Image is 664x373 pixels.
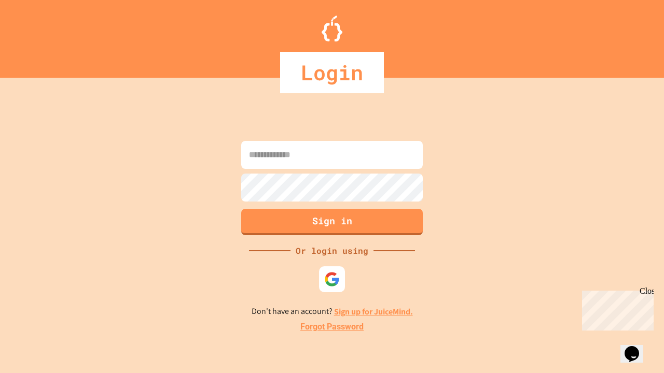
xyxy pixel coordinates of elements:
img: google-icon.svg [324,271,340,287]
button: Sign in [241,209,423,235]
p: Don't have an account? [252,305,413,318]
img: Logo.svg [322,16,342,41]
div: Login [280,52,384,93]
div: Chat with us now!Close [4,4,72,66]
div: Or login using [290,245,374,257]
a: Sign up for JuiceMind. [334,306,413,317]
iframe: chat widget [578,286,654,331]
a: Forgot Password [300,321,364,333]
iframe: chat widget [620,332,654,363]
